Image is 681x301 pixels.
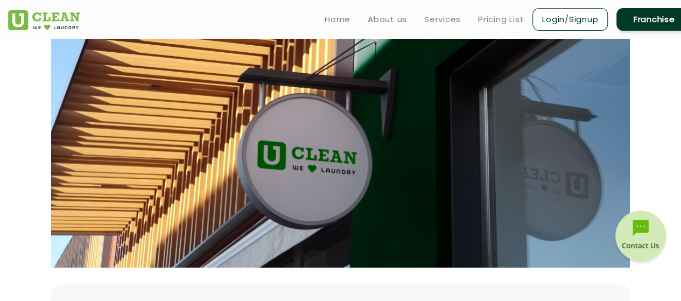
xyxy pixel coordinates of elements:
[614,211,668,264] img: contact-btn
[532,8,608,31] a: Login/Signup
[8,10,80,30] img: UClean Laundry and Dry Cleaning
[368,13,407,26] a: About us
[424,13,461,26] a: Services
[478,13,524,26] a: Pricing List
[325,13,350,26] a: Home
